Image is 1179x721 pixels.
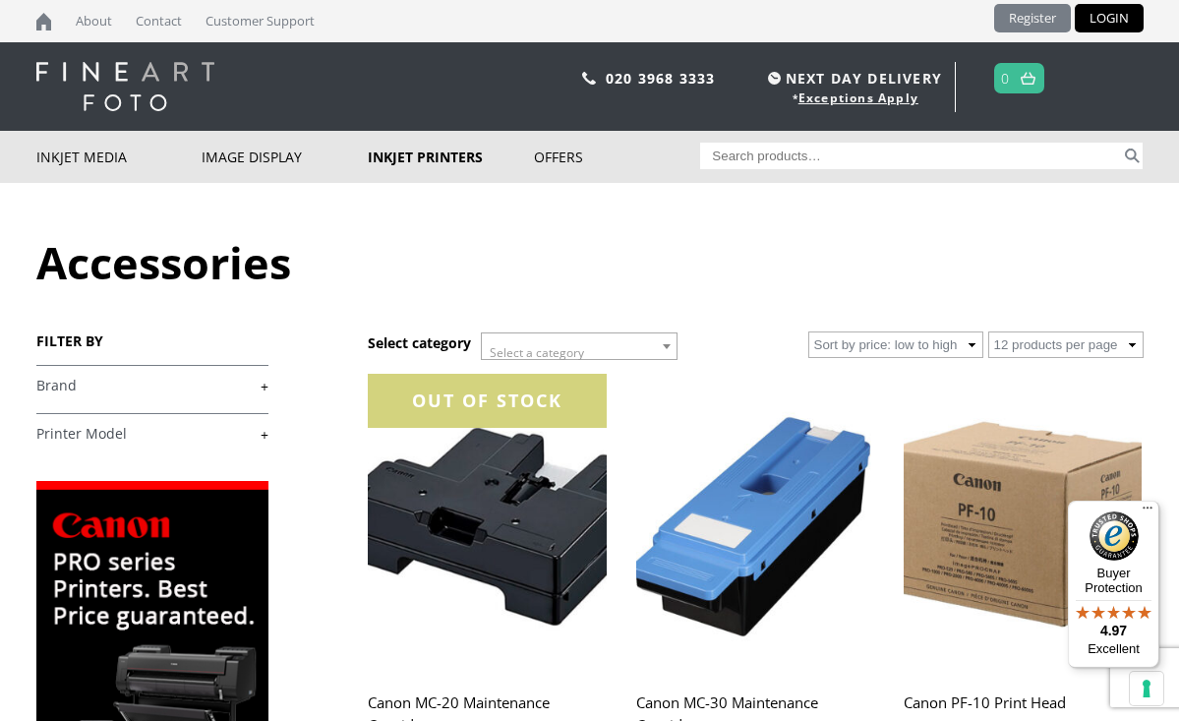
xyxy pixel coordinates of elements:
img: Canon MC-30 Maintenance Cartridge [636,374,874,672]
img: Canon MC-20 Maintenance Cartridge [368,374,606,672]
div: OUT OF STOCK [368,374,606,428]
a: LOGIN [1075,4,1144,32]
a: Offers [534,131,700,183]
img: basket.svg [1021,72,1035,85]
a: Inkjet Printers [368,131,534,183]
span: NEXT DAY DELIVERY [763,67,942,90]
span: Select a category [490,344,584,361]
img: logo-white.svg [36,62,214,111]
button: Your consent preferences for tracking technologies [1130,672,1163,705]
h4: Printer Model [36,413,268,452]
button: Trusted Shops TrustmarkBuyer Protection4.97Excellent [1068,501,1159,668]
button: Search [1121,143,1144,169]
h1: Accessories [36,232,1144,292]
button: Menu [1136,501,1159,524]
a: Register [994,4,1071,32]
select: Shop order [808,331,983,358]
img: phone.svg [582,72,596,85]
a: + [36,425,268,444]
a: 0 [1001,64,1010,92]
p: Excellent [1068,641,1159,657]
a: + [36,377,268,395]
input: Search products… [700,143,1121,169]
img: time.svg [768,72,781,85]
h3: Select category [368,333,471,352]
img: Trusted Shops Trustmark [1090,511,1139,561]
h4: Brand [36,365,268,404]
a: Exceptions Apply [798,90,918,106]
a: Inkjet Media [36,131,203,183]
h3: FILTER BY [36,331,268,350]
span: 4.97 [1100,623,1127,638]
p: Buyer Protection [1068,566,1159,595]
img: Canon PF-10 Print Head [904,374,1142,672]
a: 020 3968 3333 [606,69,716,88]
a: Image Display [202,131,368,183]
